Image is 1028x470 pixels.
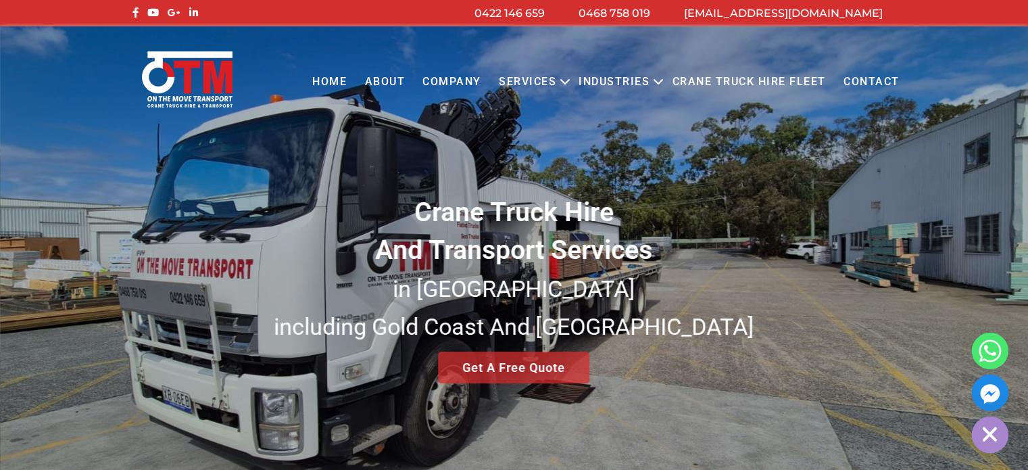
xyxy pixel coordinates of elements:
a: Contact [835,64,908,101]
small: in [GEOGRAPHIC_DATA] including Gold Coast And [GEOGRAPHIC_DATA] [274,275,754,340]
a: COMPANY [414,64,490,101]
a: Services [490,64,565,101]
a: Facebook_Messenger [972,375,1008,411]
a: 0422 146 659 [474,7,545,20]
a: Home [303,64,356,101]
a: [EMAIL_ADDRESS][DOMAIN_NAME] [684,7,883,20]
a: About [356,64,414,101]
a: Whatsapp [972,333,1008,369]
a: 0468 758 019 [579,7,650,20]
a: Crane Truck Hire Fleet [663,64,834,101]
a: Industries [570,64,658,101]
a: Get A Free Quote [438,352,589,383]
